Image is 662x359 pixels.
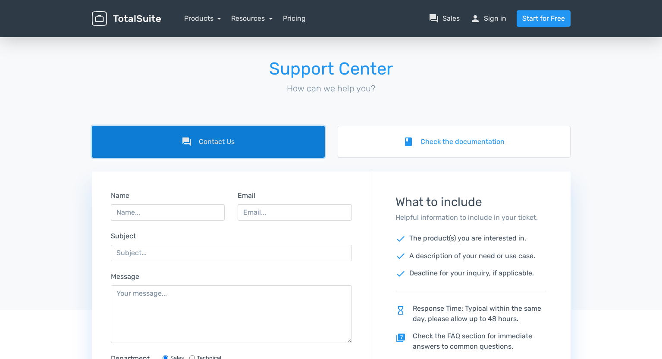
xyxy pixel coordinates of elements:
[231,14,273,22] a: Resources
[403,137,414,147] i: book
[395,333,406,343] span: quiz
[184,14,221,22] a: Products
[92,59,571,78] h1: Support Center
[111,272,139,282] label: Message
[395,251,546,262] p: A description of your need or use case.
[395,212,546,223] p: Helpful information to include in your ticket.
[470,13,480,24] span: person
[111,245,352,261] input: Subject...
[111,231,136,241] label: Subject
[395,268,546,279] p: Deadline for your inquiry, if applicable.
[238,204,352,221] input: Email...
[395,251,406,261] span: check
[111,190,129,201] label: Name
[470,13,506,24] a: personSign in
[517,10,571,27] a: Start for Free
[395,233,546,244] p: The product(s) you are interested in.
[92,11,161,26] img: TotalSuite for WordPress
[283,13,306,24] a: Pricing
[395,305,406,315] span: hourglass_empty
[92,82,571,95] p: How can we help you?
[92,126,325,158] a: forumContact Us
[111,204,225,221] input: Name...
[238,190,255,201] label: Email
[395,303,546,324] p: Response Time: Typical within the same day, please allow up to 48 hours.
[395,268,406,279] span: check
[182,137,192,147] i: forum
[395,196,546,209] h3: What to include
[395,234,406,244] span: check
[429,13,439,24] span: question_answer
[429,13,460,24] a: question_answerSales
[395,331,546,352] p: Check the FAQ section for immediate answers to common questions.
[338,126,571,158] a: bookCheck the documentation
